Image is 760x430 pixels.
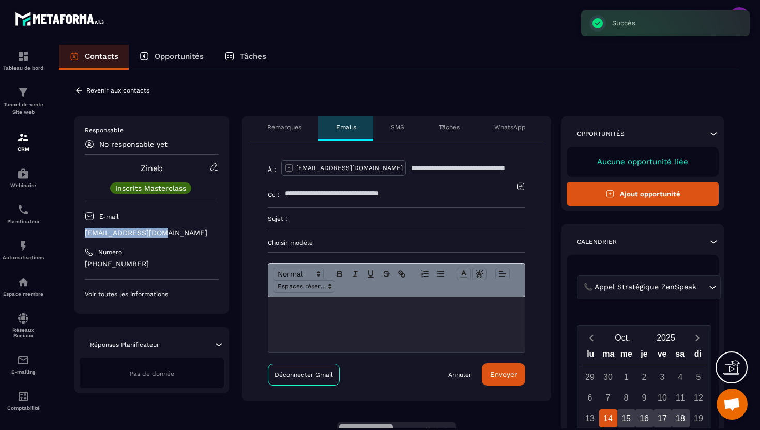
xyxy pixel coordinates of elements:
div: ve [653,347,671,365]
span: 📞 Appel Stratégique ZenSpeak [581,282,698,293]
a: Tâches [214,45,277,70]
a: automationsautomationsEspace membre [3,268,44,304]
a: formationformationTableau de bord [3,42,44,79]
div: 1 [617,368,635,386]
img: automations [17,167,29,180]
img: scheduler [17,204,29,216]
div: 6 [581,389,599,407]
p: Réseaux Sociaux [3,327,44,339]
div: 2 [635,368,653,386]
img: formation [17,86,29,99]
p: Planificateur [3,219,44,224]
div: 7 [599,389,617,407]
img: automations [17,276,29,288]
div: 10 [653,389,672,407]
p: Tableau de bord [3,65,44,71]
p: Numéro [98,248,122,256]
p: [PHONE_NUMBER] [85,259,219,269]
p: Responsable [85,126,219,134]
div: 15 [617,409,635,427]
button: Envoyer [482,363,525,386]
div: 4 [672,368,690,386]
a: emailemailE-mailing [3,346,44,382]
img: formation [17,131,29,144]
div: 17 [653,409,672,427]
div: 16 [635,409,653,427]
div: 14 [599,409,617,427]
p: Sujet : [268,214,287,223]
p: E-mailing [3,369,44,375]
p: Emails [336,123,356,131]
p: Voir toutes les informations [85,290,219,298]
p: [EMAIL_ADDRESS][DOMAIN_NAME] [296,164,403,172]
p: Tunnel de vente Site web [3,101,44,116]
p: [EMAIL_ADDRESS][DOMAIN_NAME] [85,228,219,238]
div: 8 [617,389,635,407]
div: Search for option [577,275,721,299]
div: 9 [635,389,653,407]
p: CRM [3,146,44,152]
p: À : [268,165,276,174]
img: formation [17,50,29,63]
a: Zineb [141,163,163,173]
button: Ajout opportunité [567,182,719,206]
p: Espace membre [3,291,44,297]
p: Webinaire [3,182,44,188]
div: je [635,347,653,365]
img: automations [17,240,29,252]
p: No responsable yet [99,140,168,148]
button: Next month [688,331,707,345]
a: accountantaccountantComptabilité [3,382,44,419]
div: di [689,347,707,365]
p: Choisir modèle [268,239,525,247]
a: Annuler [448,371,472,379]
a: Déconnecter Gmail [268,364,340,386]
div: 30 [599,368,617,386]
div: 3 [653,368,672,386]
img: email [17,354,29,366]
a: formationformationTunnel de vente Site web [3,79,44,124]
p: Remarques [267,123,301,131]
p: WhatsApp [494,123,526,131]
p: Cc : [268,191,280,199]
p: Revenir aux contacts [86,87,149,94]
img: social-network [17,312,29,325]
div: 5 [690,368,708,386]
a: automationsautomationsAutomatisations [3,232,44,268]
p: Calendrier [577,238,617,246]
div: me [617,347,635,365]
a: social-networksocial-networkRéseaux Sociaux [3,304,44,346]
a: formationformationCRM [3,124,44,160]
input: Search for option [698,282,706,293]
a: Contacts [59,45,129,70]
p: Réponses Planificateur [90,341,159,349]
a: automationsautomationsWebinaire [3,160,44,196]
p: Tâches [240,52,266,61]
p: Opportunités [577,130,625,138]
div: 29 [581,368,599,386]
div: 19 [690,409,708,427]
div: 18 [672,409,690,427]
a: Opportunités [129,45,214,70]
div: 12 [690,389,708,407]
div: ma [600,347,618,365]
p: Contacts [85,52,118,61]
div: Ouvrir le chat [717,389,748,420]
p: Aucune opportunité liée [577,157,708,166]
button: Open years overlay [644,329,688,347]
div: sa [671,347,689,365]
button: Previous month [582,331,601,345]
img: logo [14,9,108,28]
p: SMS [391,123,404,131]
p: Inscrits Masterclass [115,185,186,192]
button: Open months overlay [601,329,644,347]
a: schedulerschedulerPlanificateur [3,196,44,232]
div: 11 [672,389,690,407]
div: 13 [581,409,599,427]
p: Automatisations [3,255,44,260]
div: lu [582,347,600,365]
img: accountant [17,390,29,403]
p: Opportunités [155,52,204,61]
span: Pas de donnée [130,370,174,377]
p: Tâches [439,123,460,131]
